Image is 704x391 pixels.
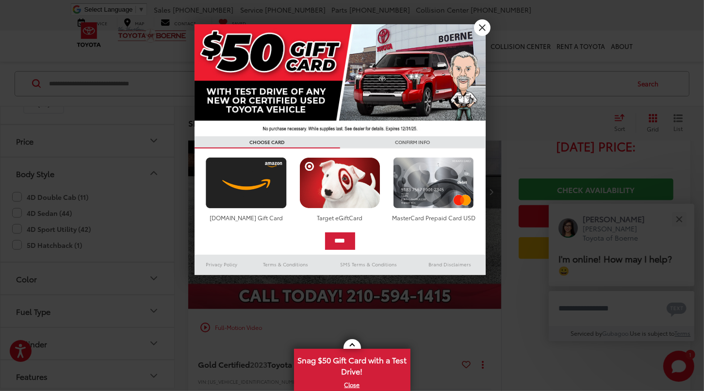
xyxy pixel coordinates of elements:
[415,259,486,270] a: Brand Disclaimers
[248,259,323,270] a: Terms & Conditions
[195,259,249,270] a: Privacy Policy
[391,213,476,222] div: MasterCard Prepaid Card USD
[340,136,486,148] h3: CONFIRM INFO
[195,24,486,136] img: 42635_top_851395.jpg
[195,136,340,148] h3: CHOOSE CARD
[297,157,383,209] img: targetcard.png
[297,213,383,222] div: Target eGiftCard
[391,157,476,209] img: mastercard.png
[295,350,409,379] span: Snag $50 Gift Card with a Test Drive!
[323,259,415,270] a: SMS Terms & Conditions
[203,157,289,209] img: amazoncard.png
[203,213,289,222] div: [DOMAIN_NAME] Gift Card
